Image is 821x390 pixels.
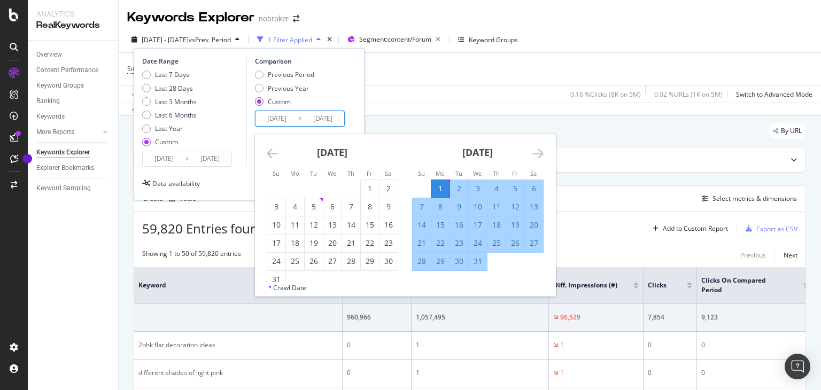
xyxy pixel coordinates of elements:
td: Selected. Sunday, January 14, 2024 [412,216,431,234]
div: Tooltip anchor [22,154,32,163]
td: Choose Saturday, December 2, 2023 as your check-out date. It’s available. [379,180,398,198]
div: Keywords [36,111,65,122]
td: Choose Sunday, December 10, 2023 as your check-out date. It’s available. [267,216,285,234]
div: 1,057,495 [416,313,544,322]
td: Selected. Wednesday, January 24, 2024 [468,234,487,252]
td: Choose Friday, December 15, 2023 as your check-out date. It’s available. [360,216,379,234]
td: Choose Monday, December 18, 2023 as your check-out date. It’s available. [285,234,304,252]
div: 1 [431,183,450,194]
td: Choose Wednesday, December 13, 2023 as your check-out date. It’s available. [323,216,342,234]
div: 0 [347,368,407,378]
input: Start Date [255,111,298,126]
td: Selected. Friday, January 19, 2024 [506,216,524,234]
div: arrow-right-arrow-left [293,15,299,22]
div: 1 [560,368,564,378]
strong: [DATE] [462,146,493,159]
div: 9 [379,201,398,212]
div: 14 [342,220,360,230]
div: Keyword Groups [36,80,84,91]
div: 0.16 % Clicks ( 8K on 5M ) [570,90,641,99]
div: Next [784,251,797,260]
div: 1 [361,183,379,194]
div: 16 [379,220,398,230]
div: Comparison [255,57,348,66]
small: Fr [367,169,373,177]
div: 0.02 % URLs ( 1K on 5M ) [654,90,723,99]
div: nobroker [259,13,289,24]
div: Crawl Date [273,283,306,292]
div: 17 [469,220,487,230]
td: Choose Wednesday, December 20, 2023 as your check-out date. It’s available. [323,234,342,252]
span: Clicks On Compared Period [701,276,787,295]
td: Selected. Wednesday, January 17, 2024 [468,216,487,234]
td: Choose Thursday, December 28, 2023 as your check-out date. It’s available. [342,252,360,270]
div: Analytics [36,9,110,19]
div: 8 [361,201,379,212]
small: Mo [290,169,299,177]
td: Selected. Tuesday, January 9, 2024 [450,198,468,216]
div: Keyword Groups [469,35,518,44]
div: 15 [361,220,379,230]
div: 19 [506,220,524,230]
div: times [325,34,334,45]
div: Explorer Bookmarks [36,162,94,174]
div: different shades of light pink [138,368,338,378]
div: 6 [525,183,543,194]
div: 29 [361,256,379,267]
div: Showing 1 to 50 of 59,820 entries [142,249,241,262]
div: 18 [286,238,304,248]
div: 0 [701,368,809,378]
div: 10 [469,201,487,212]
div: 23 [450,238,468,248]
div: 20 [323,238,342,248]
button: Select metrics & dimensions [698,192,797,205]
td: Selected. Friday, January 5, 2024 [506,180,524,198]
div: Last Year [155,124,183,133]
div: 31 [469,256,487,267]
div: 31 [267,274,285,285]
div: 30 [450,256,468,267]
span: Segment: content/Forum [359,35,431,44]
div: Last 7 Days [155,70,189,79]
td: Choose Saturday, December 9, 2023 as your check-out date. It’s available. [379,198,398,216]
div: Content Performance [36,65,98,76]
div: 96,529 [560,313,580,322]
div: Calendar [255,134,555,283]
button: Export as CSV [741,220,797,237]
div: Custom [255,97,314,106]
button: Add to Custom Report [648,220,728,237]
td: Choose Sunday, December 24, 2023 as your check-out date. It’s available. [267,252,285,270]
div: 26 [305,256,323,267]
small: Mo [436,169,445,177]
div: 21 [413,238,431,248]
td: Selected. Saturday, January 6, 2024 [524,180,543,198]
td: Selected. Sunday, January 7, 2024 [412,198,431,216]
div: 5 [506,183,524,194]
button: Next [784,249,797,262]
div: 2bhk flat decoration ideas [138,340,338,350]
div: 0 [701,340,809,350]
td: Choose Saturday, December 16, 2023 as your check-out date. It’s available. [379,216,398,234]
div: 30 [379,256,398,267]
div: Table [180,196,196,202]
div: legacy label [769,123,806,138]
td: Selected. Monday, January 29, 2024 [431,252,450,270]
span: vs Prev. Period [189,35,231,44]
div: Last Year [142,124,197,133]
div: 28 [342,256,360,267]
span: Clicks [648,280,671,290]
td: Selected. Sunday, January 28, 2024 [412,252,431,270]
div: Previous Year [255,84,314,93]
small: Tu [310,169,317,177]
small: Su [418,169,425,177]
div: 21 [342,238,360,248]
div: 2 [450,183,468,194]
td: Choose Tuesday, December 5, 2023 as your check-out date. It’s available. [304,198,323,216]
td: Choose Saturday, December 23, 2023 as your check-out date. It’s available. [379,234,398,252]
td: Selected. Saturday, January 13, 2024 [524,198,543,216]
td: Choose Tuesday, December 26, 2023 as your check-out date. It’s available. [304,252,323,270]
div: 12 [506,201,524,212]
small: Tu [455,169,462,177]
span: [DATE] - [DATE] [142,35,189,44]
small: We [473,169,482,177]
